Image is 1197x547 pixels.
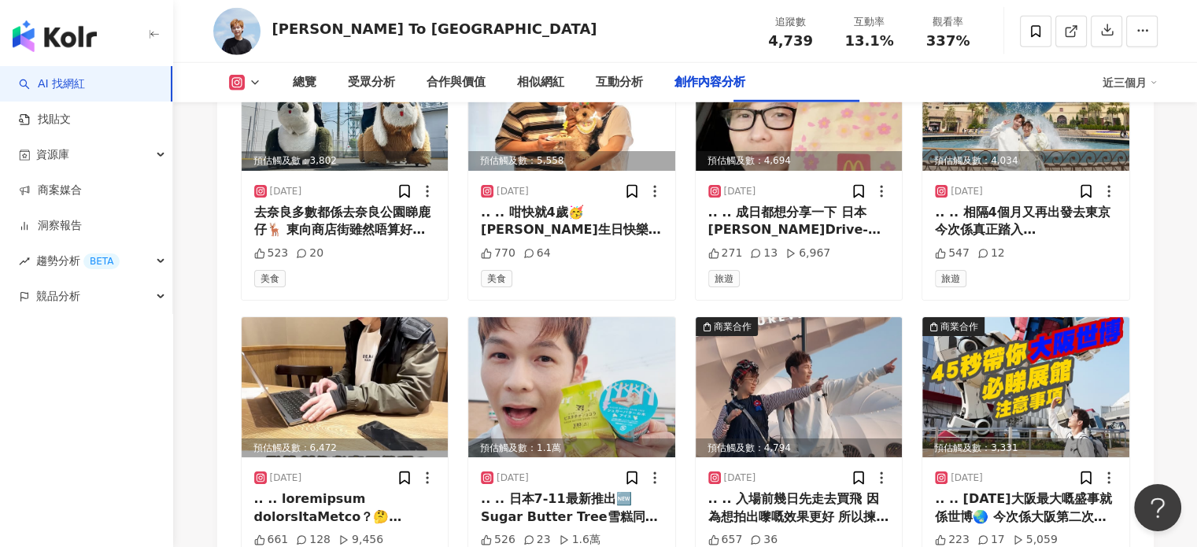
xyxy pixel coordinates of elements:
div: 預估觸及數：4,034 [922,151,1129,171]
div: .. .. 咁快就4歲🥳 [PERSON_NAME]生日快樂🎂 要一齊去多啲新地方 要健健康康 食襯蛋糕都會肚屙 所以買啲餅同[PERSON_NAME]俾你食🥰 #日本生活 #[GEOGRAPH... [481,204,663,239]
div: [DATE] [497,471,529,485]
span: 旅遊 [935,270,966,287]
div: 20 [296,246,323,261]
div: 受眾分析 [348,73,395,92]
div: .. .. 成日都想分享一下 日本[PERSON_NAME]Drive-thru點餐嘅方法 其實只要喺app入面點好餐 就可以去到Drive-thru拎餐 連車都唔駛落😉 落雨嘅時候唔想落車就啱... [708,204,890,239]
div: .. .. loremipsum dolorsItaMetco？🤔 adipis elitseddoeiusm📸 temporin utlaboreetd🖼️ magnaaliquaenimad... [254,490,436,526]
div: 互動率 [840,14,900,30]
div: post-image商業合作預估觸及數：3,331 [922,317,1129,457]
div: .. .. 日本7-11最新推出🆕 Sugar Butter Tree雪糕同開心果餅🍨 之前有食過原味餅都覺得好好食 今次試埋個雪糕 竟然同餅幾乎係一樣味道 唔太甜好適我口味😋 最吸引係上層有好... [481,490,663,526]
img: post-image [242,317,449,457]
img: post-image [922,317,1129,457]
div: 523 [254,246,289,261]
div: .. .. [DATE]大阪最大嘅盛事就係世博🌏 今次係大阪第二次舉行世博 萬博吉祥物「脈脈」，四處都可以見到 展館眾多🎪 有邊啲館比較推介去睇？👀 有啲乜嘢注意事項呢？⚠️ 仲有一間餐廳值得去... [935,490,1117,526]
iframe: Help Scout Beacon - Open [1134,484,1181,531]
div: [PERSON_NAME] To [GEOGRAPHIC_DATA] [272,19,597,39]
div: 12 [977,246,1005,261]
img: logo [13,20,97,52]
img: post-image [696,317,903,457]
div: 預估觸及數：3,331 [922,438,1129,458]
div: [DATE] [724,185,756,198]
div: [DATE] [270,471,302,485]
div: post-image預估觸及數：1.1萬 [468,317,675,457]
div: 預估觸及數：1.1萬 [468,438,675,458]
span: 美食 [481,270,512,287]
div: 創作內容分析 [674,73,745,92]
span: 4,739 [768,32,813,49]
div: [DATE] [724,471,756,485]
span: 旅遊 [708,270,740,287]
div: 預估觸及數：4,794 [696,438,903,458]
div: post-image預估觸及數：6,472 [242,317,449,457]
div: 觀看率 [918,14,978,30]
a: searchAI 找網紅 [19,76,85,92]
div: 去奈良多數都係去奈良公園睇鹿仔🦌 東向商店街雖然唔算好多餐廳 但都有啲係幾好食值得去試下 尤其係壽喜燒，喺奈良嚟講的確係一間性價比幾高嘅餐廳 仲有蛋糕同布甸都可以試埋🍨 除咗去睇[GEOGRAP... [254,204,436,239]
div: 預估觸及數：6,472 [242,438,449,458]
span: 美食 [254,270,286,287]
img: KOL Avatar [213,8,260,55]
div: 預估觸及數：5,558 [468,151,675,171]
div: 近三個月 [1103,70,1158,95]
div: 預估觸及數：4,694 [696,151,903,171]
div: post-image商業合作預估觸及數：4,794 [696,317,903,457]
div: 追蹤數 [761,14,821,30]
div: 互動分析 [596,73,643,92]
div: 預估觸及數：3,802 [242,151,449,171]
a: 洞察報告 [19,218,82,234]
a: 找貼文 [19,112,71,128]
div: 總覽 [293,73,316,92]
div: [DATE] [497,185,529,198]
span: 13.1% [844,33,893,49]
div: [DATE] [951,471,983,485]
div: [DATE] [270,185,302,198]
div: 6,967 [785,246,830,261]
span: 337% [926,33,970,49]
div: 商業合作 [940,319,978,334]
div: [DATE] [951,185,983,198]
div: BETA [83,253,120,269]
span: 趨勢分析 [36,243,120,279]
div: 770 [481,246,515,261]
div: 13 [750,246,778,261]
div: 64 [523,246,551,261]
a: 商案媒合 [19,183,82,198]
div: 相似網紅 [517,73,564,92]
div: 合作與價值 [427,73,486,92]
span: 競品分析 [36,279,80,314]
img: post-image [468,317,675,457]
div: .. .. 入場前幾日先走去買飛 因為想拍出嚟嘅效果更好 所以揀咗好天先入場 幸好即日預約都可以去晒3個想去嘅展館 場入面好多展館都好[PERSON_NAME]郎都幾推薦去 因為有限定壽司又有遊... [708,490,890,526]
span: rise [19,256,30,267]
div: 547 [935,246,970,261]
span: 資源庫 [36,137,69,172]
div: 商業合作 [714,319,752,334]
div: .. .. 相隔4個月又再出發去東京 今次係真正踏入[GEOGRAPHIC_DATA] 新宿變得好繁忙 原宿、池袋、涉谷、銀座全部都唔認得路 雖然有去以上地方 但實際都未係以前咁全日去行 今次行... [935,204,1117,239]
div: 271 [708,246,743,261]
